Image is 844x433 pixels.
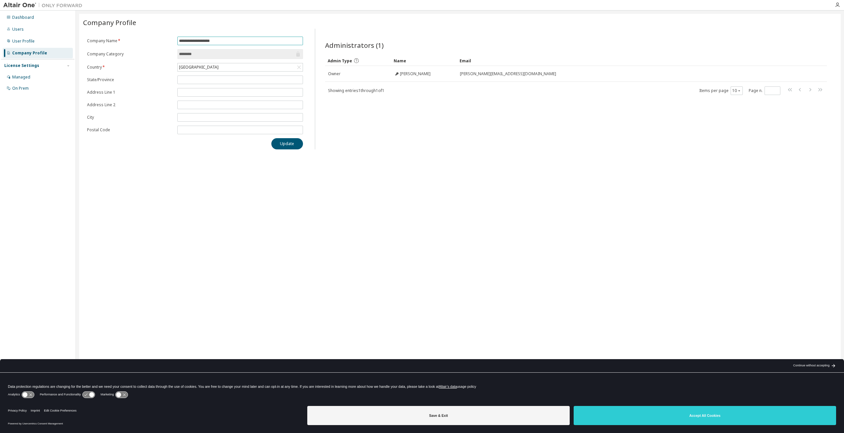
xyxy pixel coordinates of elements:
[178,63,303,71] div: [GEOGRAPHIC_DATA]
[12,15,34,20] div: Dashboard
[328,58,352,64] span: Admin Type
[328,71,341,77] span: Owner
[699,86,743,95] span: Items per page
[12,86,29,91] div: On Prem
[83,18,136,27] span: Company Profile
[12,75,30,80] div: Managed
[394,55,454,66] div: Name
[400,71,431,77] span: [PERSON_NAME]
[4,63,39,68] div: License Settings
[12,50,47,56] div: Company Profile
[460,71,556,77] span: [PERSON_NAME][EMAIL_ADDRESS][DOMAIN_NAME]
[732,88,741,93] button: 10
[325,41,384,50] span: Administrators (1)
[87,115,173,120] label: City
[87,77,173,82] label: State/Province
[178,64,220,71] div: [GEOGRAPHIC_DATA]
[12,27,24,32] div: Users
[87,90,173,95] label: Address Line 1
[87,38,173,44] label: Company Name
[328,88,384,93] span: Showing entries 1 through 1 of 1
[87,65,173,70] label: Country
[460,55,808,66] div: Email
[3,2,86,9] img: Altair One
[271,138,303,149] button: Update
[87,127,173,133] label: Postal Code
[87,51,173,57] label: Company Category
[749,86,780,95] span: Page n.
[12,39,35,44] div: User Profile
[87,102,173,108] label: Address Line 2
